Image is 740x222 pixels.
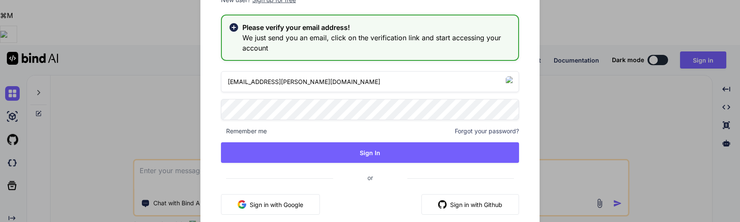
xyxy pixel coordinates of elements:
img: github [438,200,447,209]
input: Login or Email [221,71,519,92]
span: Remember me [221,127,267,135]
span: or [333,167,407,188]
button: Sign In [221,142,519,163]
h3: We just send you an email, click on the verification link and start accessing your account [242,33,511,53]
span: Forgot your password? [455,127,519,135]
button: Generate KadeEmail Address [505,75,517,87]
button: Sign in with Github [421,194,519,215]
img: google [238,200,246,209]
img: KadeEmail [506,76,516,87]
button: Sign in with Google [221,194,320,215]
